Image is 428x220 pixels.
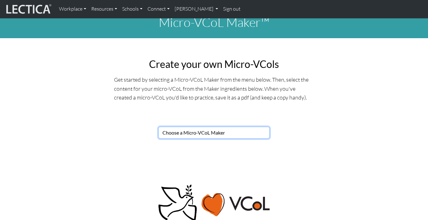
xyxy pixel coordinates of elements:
a: Connect [145,3,172,16]
img: lecticalive [5,3,52,15]
a: Workplace [57,3,89,16]
a: Resources [89,3,120,16]
h2: Create your own Micro-VCols [114,58,314,70]
a: [PERSON_NAME] [172,3,221,16]
a: Schools [120,3,145,16]
p: Get started by selecting a Micro-VCoL Maker from the menu below. Then, select the content for you... [114,75,314,101]
a: Sign out [221,3,243,16]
